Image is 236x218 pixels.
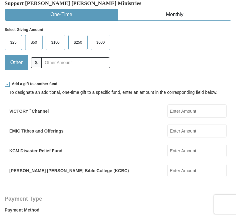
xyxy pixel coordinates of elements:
[9,89,227,95] div: To designate an additional, one-time gift to a specific fund, enter an amount in the correspondin...
[31,57,42,68] span: $
[7,38,20,47] span: $25
[28,38,40,47] span: $50
[71,38,85,47] span: $250
[5,196,231,201] h4: Payment Type
[93,38,108,47] span: $500
[118,9,231,20] button: Monthly
[5,28,43,32] strong: Select Giving Amount
[5,207,231,216] label: Payment Method
[10,81,57,87] span: Add a gift to another fund
[167,104,227,118] input: Enter Amount
[48,38,63,47] span: $100
[5,9,118,20] button: One-Time
[9,148,62,154] label: KCM Disaster Relief Fund
[9,108,49,114] label: VICTORY Channel
[167,124,227,137] input: Enter Amount
[167,144,227,157] input: Enter Amount
[9,168,129,174] label: [PERSON_NAME] [PERSON_NAME] Bible College (KCBC)
[167,164,227,177] input: Enter Amount
[41,57,110,68] input: Other Amount
[9,128,64,134] label: EMIC Tithes and Offerings
[28,108,32,112] sup: ™
[7,58,26,67] span: Other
